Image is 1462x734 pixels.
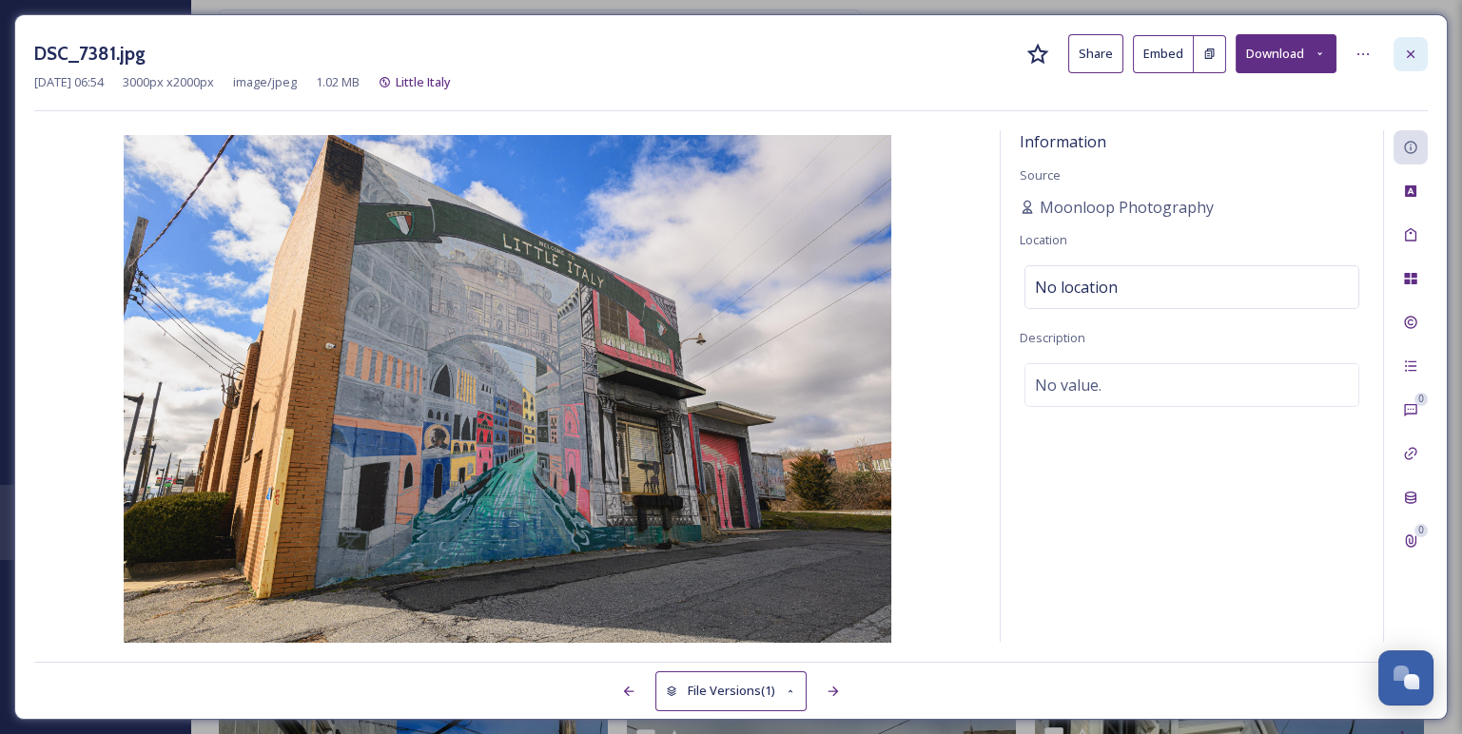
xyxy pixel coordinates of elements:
[1035,374,1101,396] span: No value.
[1020,166,1061,183] span: Source
[34,73,104,91] span: [DATE] 06:54
[1020,329,1085,346] span: Description
[34,135,981,647] img: 1Dv_JQMyPvaJl0e-9hNqn1_bmNrJy-UsH.jpg
[1035,276,1118,299] span: No location
[123,73,214,91] span: 3000 px x 2000 px
[1236,34,1336,73] button: Download
[34,40,146,68] h3: DSC_7381.jpg
[1414,524,1428,537] div: 0
[1068,34,1123,73] button: Share
[1414,393,1428,406] div: 0
[1040,196,1214,219] span: Moonloop Photography
[1020,231,1067,248] span: Location
[233,73,297,91] span: image/jpeg
[316,73,360,91] span: 1.02 MB
[1378,650,1433,705] button: Open Chat
[1020,131,1106,152] span: Information
[655,671,808,710] button: File Versions(1)
[1133,35,1194,73] button: Embed
[396,73,451,90] span: Little Italy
